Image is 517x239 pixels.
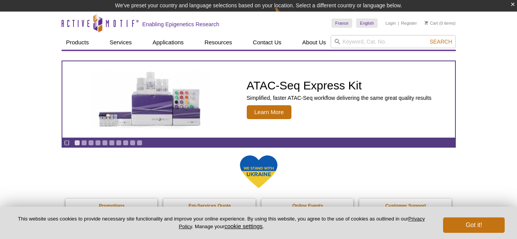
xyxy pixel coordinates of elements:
input: Keyword, Cat. No. [331,35,456,48]
li: (0 items) [425,19,456,28]
a: About Us [298,35,331,50]
article: ATAC-Seq Express Kit [62,61,455,138]
a: ATAC-Seq Express Kit ATAC-Seq Express Kit Simplified, faster ATAC-Seq workflow delivering the sam... [62,61,455,138]
a: Cart [425,20,438,26]
a: Services [105,35,137,50]
a: Login [385,20,396,26]
a: Go to slide 5 [102,140,108,146]
a: Go to slide 3 [88,140,94,146]
button: Got it! [443,217,505,233]
img: Change Here [274,6,295,24]
a: Contact Us [248,35,286,50]
img: We Stand With Ukraine [239,155,278,189]
a: Go to slide 1 [74,140,80,146]
a: Register [401,20,417,26]
strong: Online Events [292,203,323,209]
a: Go to slide 6 [109,140,115,146]
a: Go to slide 10 [137,140,142,146]
h2: Enabling Epigenetics Research [142,21,219,28]
strong: Epi-Services Quote [189,203,231,209]
a: Resources [200,35,237,50]
p: This website uses cookies to provide necessary site functionality and improve your online experie... [12,215,430,230]
a: Products [62,35,94,50]
span: Learn More [247,105,292,119]
h2: ATAC-Seq Express Kit [247,80,432,91]
a: Epi-Services Quote [163,199,256,213]
a: Promotions [65,199,159,213]
img: Your Cart [425,21,428,25]
a: Go to slide 8 [123,140,129,146]
strong: Promotions [99,203,125,209]
a: Online Events [261,199,355,213]
a: Go to slide 2 [81,140,87,146]
a: Go to slide 9 [130,140,136,146]
a: Go to slide 4 [95,140,101,146]
a: English [356,19,378,28]
li: | [398,19,399,28]
a: Privacy Policy [179,216,425,229]
p: Simplified, faster ATAC-Seq workflow delivering the same great quality results [247,94,432,101]
a: Customer Support [359,199,452,213]
a: Go to slide 7 [116,140,122,146]
button: Search [427,38,454,45]
a: France [331,19,352,28]
a: Toggle autoplay [64,140,70,146]
span: Search [430,39,452,45]
img: ATAC-Seq Express Kit [87,70,214,129]
strong: Customer Support [385,203,426,209]
button: cookie settings [224,223,263,229]
a: Applications [148,35,188,50]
